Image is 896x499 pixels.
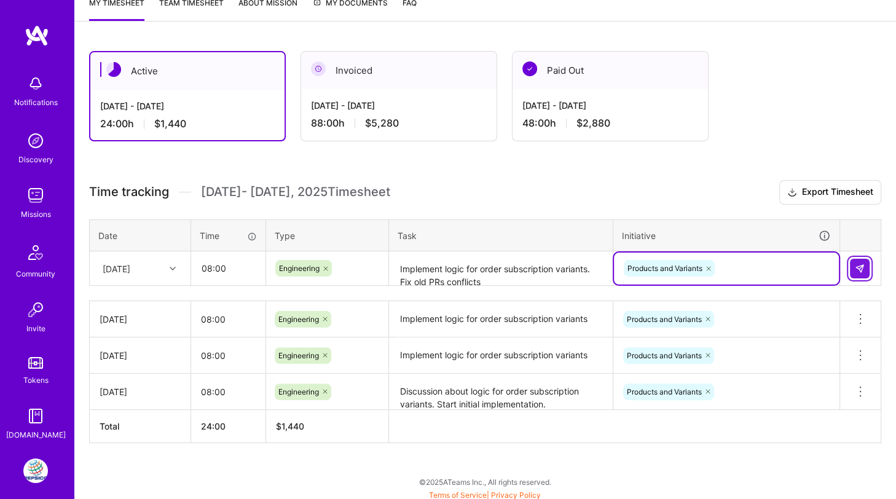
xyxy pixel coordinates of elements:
span: $5,280 [365,117,399,130]
img: Community [21,238,50,267]
i: icon Download [787,186,797,199]
span: Time tracking [89,184,169,200]
div: Notifications [14,96,58,109]
div: Invite [26,322,45,335]
input: HH:MM [191,339,265,372]
div: Discovery [18,153,53,166]
div: Tokens [23,374,49,387]
span: Products and Variants [627,315,702,324]
div: Time [200,229,257,242]
span: [DATE] - [DATE] , 2025 Timesheet [201,184,390,200]
span: Engineering [278,387,319,396]
div: [DATE] [100,385,181,398]
div: 48:00 h [522,117,698,130]
img: Paid Out [522,61,537,76]
img: Active [106,62,121,77]
img: teamwork [23,183,48,208]
img: discovery [23,128,48,153]
textarea: Implement logic for order subscription variants. Fix old PRs conflicts [390,253,611,285]
img: Invoiced [311,61,326,76]
span: Products and Variants [627,387,702,396]
img: tokens [28,357,43,369]
div: [DATE] - [DATE] [311,99,487,112]
img: logo [25,25,49,47]
div: Missions [21,208,51,221]
span: Engineering [279,264,320,273]
div: 24:00 h [100,117,275,130]
textarea: Implement logic for order subscription variants [390,302,611,337]
th: 24:00 [191,410,266,443]
i: icon Chevron [170,265,176,272]
div: [DATE] [100,349,181,362]
th: Date [90,219,191,251]
span: Products and Variants [627,264,702,273]
th: Total [90,410,191,443]
span: Products and Variants [627,351,702,360]
img: Submit [855,264,865,273]
textarea: Discussion about logic for order subscription variants. Start initial implementation. [390,375,611,409]
div: [DATE] [103,262,130,275]
img: PepsiCo: eCommerce Elixir Development [23,458,48,483]
div: [DOMAIN_NAME] [6,428,66,441]
div: Initiative [622,229,831,243]
img: bell [23,71,48,96]
div: Invoiced [301,52,497,89]
div: Active [90,52,285,90]
th: Type [266,219,389,251]
input: HH:MM [192,252,265,285]
input: HH:MM [191,303,265,336]
div: [DATE] - [DATE] [522,99,698,112]
div: Paid Out [513,52,708,89]
span: $1,440 [154,117,186,130]
div: © 2025 ATeams Inc., All rights reserved. [74,466,896,497]
span: Engineering [278,315,319,324]
span: $2,880 [576,117,610,130]
span: Engineering [278,351,319,360]
div: 88:00 h [311,117,487,130]
img: Invite [23,297,48,322]
th: Task [389,219,613,251]
a: PepsiCo: eCommerce Elixir Development [20,458,51,483]
div: [DATE] - [DATE] [100,100,275,112]
span: $ 1,440 [276,421,304,431]
img: guide book [23,404,48,428]
div: Community [16,267,55,280]
textarea: Implement logic for order subscription variants [390,339,611,372]
div: [DATE] [100,313,181,326]
input: HH:MM [191,375,265,408]
button: Export Timesheet [779,180,881,205]
div: null [850,259,871,278]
